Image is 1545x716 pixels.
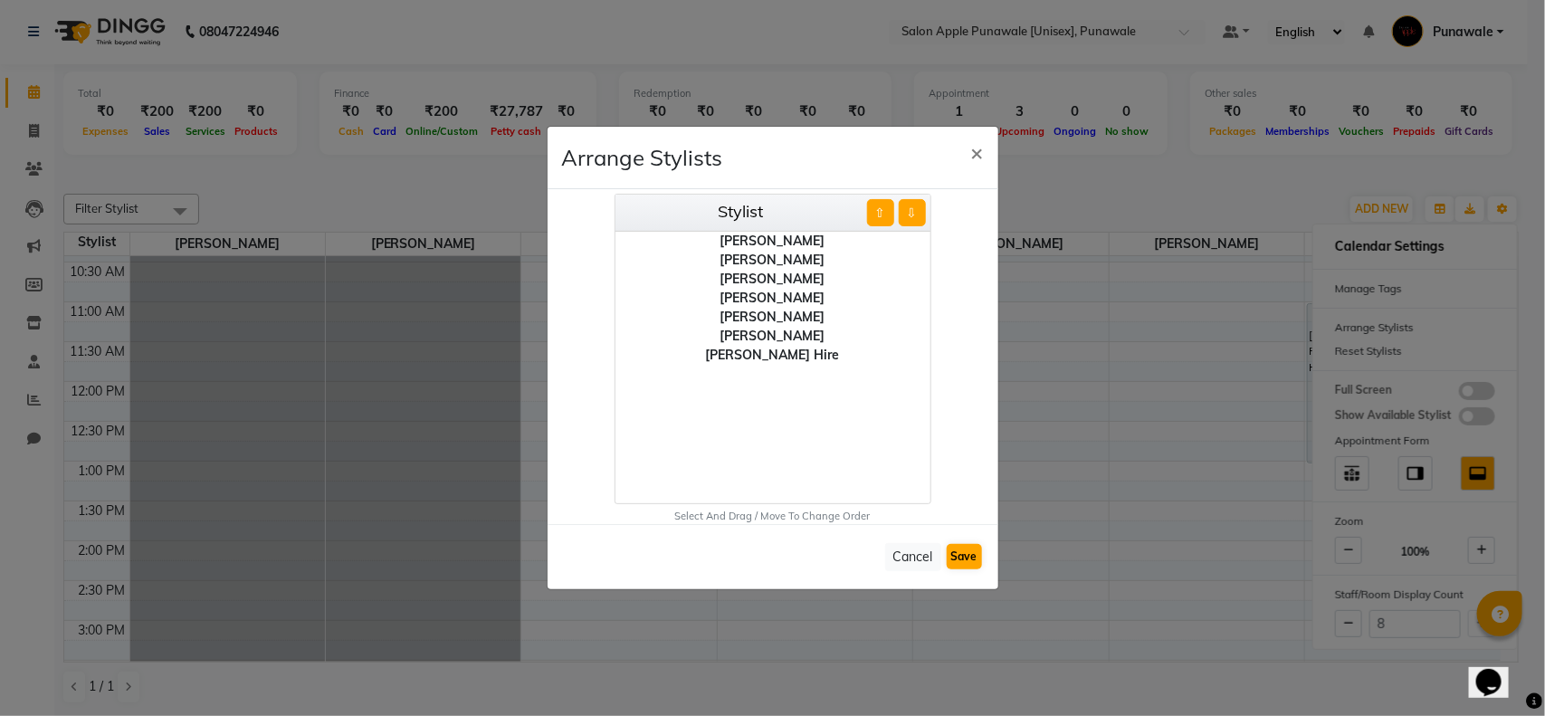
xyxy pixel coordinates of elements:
[615,270,930,289] div: [PERSON_NAME]
[615,308,930,327] div: [PERSON_NAME]
[971,138,984,166] span: ×
[885,543,941,571] button: Cancel
[947,544,982,569] button: Save
[719,199,764,224] label: Stylist
[957,127,998,177] button: Close
[867,199,894,226] button: ⇧
[562,141,723,174] h4: Arrange Stylists
[615,251,930,270] div: [PERSON_NAME]
[899,199,926,226] button: ⇩
[615,346,930,365] div: [PERSON_NAME] Hire
[615,289,930,308] div: [PERSON_NAME]
[1469,644,1527,698] iframe: chat widget
[548,509,998,524] div: Select And Drag / Move To Change Order
[615,327,930,346] div: [PERSON_NAME]
[615,232,930,251] div: [PERSON_NAME]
